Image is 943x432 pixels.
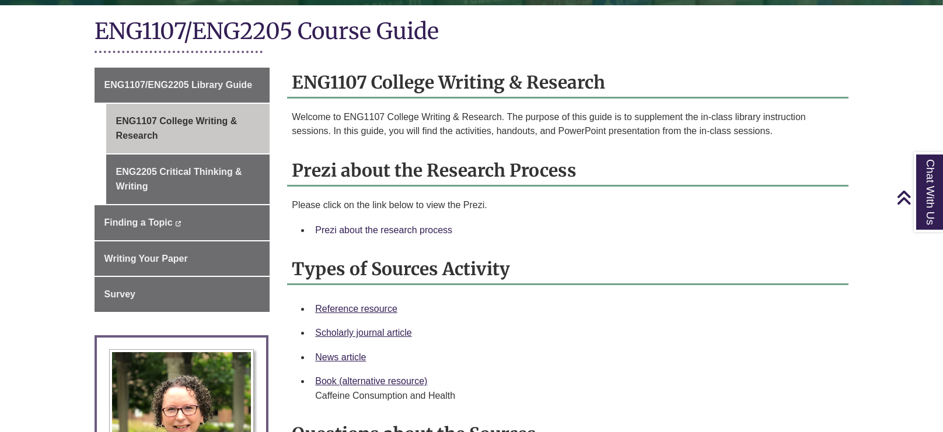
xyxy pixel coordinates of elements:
a: Reference resource [315,304,397,314]
a: Scholarly journal article [315,328,411,338]
a: Back to Top [896,189,940,205]
div: Caffeine Consumption and Health [315,389,839,403]
div: Guide Page Menu [95,68,270,312]
span: Writing Your Paper [104,254,188,264]
a: Finding a Topic [95,205,270,240]
a: Book (alternative resource) [315,376,427,386]
a: Writing Your Paper [95,241,270,276]
a: Prezi about the research process [315,225,452,235]
h2: Types of Sources Activity [287,254,848,285]
span: Survey [104,289,135,299]
span: Finding a Topic [104,217,173,227]
p: Please click on the link below to view the Prezi. [292,198,844,212]
i: This link opens in a new window [175,221,181,226]
a: News article [315,352,366,362]
a: Survey [95,277,270,312]
a: ENG2205 Critical Thinking & Writing [106,154,270,204]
